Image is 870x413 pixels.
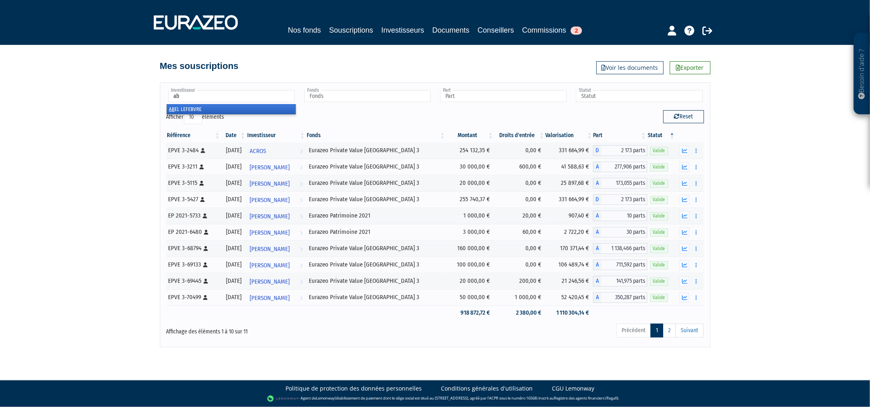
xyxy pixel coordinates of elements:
span: 30 parts [601,227,647,238]
div: [DATE] [224,195,244,204]
a: [PERSON_NAME] [246,289,306,306]
td: 3 000,00 € [446,224,494,240]
a: [PERSON_NAME] [246,240,306,257]
span: Valide [650,212,668,220]
td: 918 872,72 € [446,306,494,320]
span: [PERSON_NAME] [250,225,290,240]
span: ACROS [250,144,266,159]
a: Nos fonds [288,24,321,36]
td: 1 000,00 € [446,208,494,224]
span: D [593,145,601,156]
div: Eurazeo Private Value [GEOGRAPHIC_DATA] 3 [309,146,443,155]
span: 10 parts [601,211,647,221]
i: Voir l'investisseur [300,209,303,224]
td: 331 664,99 € [545,191,593,208]
td: 907,40 € [545,208,593,224]
span: Valide [650,180,668,187]
th: Statut : activer pour trier la colonne par ordre d&eacute;croissant [647,129,676,142]
span: [PERSON_NAME] [250,193,290,208]
th: Fonds: activer pour trier la colonne par ordre croissant [306,129,446,142]
span: 350,287 parts [601,292,647,303]
div: - Agent de (établissement de paiement dont le siège social est situé au [STREET_ADDRESS], agréé p... [8,395,862,403]
td: 0,00 € [494,240,545,257]
span: Valide [650,163,668,171]
i: [Français] Personne physique [201,197,205,202]
td: 254 132,35 € [446,142,494,159]
div: EPVE 3-70499 [168,293,218,302]
td: 25 897,68 € [545,175,593,191]
td: 200,00 € [494,273,545,289]
td: 52 420,45 € [545,289,593,306]
th: Droits d'entrée: activer pour trier la colonne par ordre croissant [494,129,545,142]
td: 160 000,00 € [446,240,494,257]
a: Investisseurs [381,24,424,36]
span: A [593,243,601,254]
div: Eurazeo Private Value [GEOGRAPHIC_DATA] 3 [309,277,443,285]
a: Suivant [675,324,704,338]
i: [Français] Personne physique [204,295,208,300]
td: 100 000,00 € [446,257,494,273]
span: Valide [650,294,668,302]
a: CGU Lemonway [552,384,595,393]
a: [PERSON_NAME] [246,175,306,191]
span: Valide [650,196,668,204]
a: [PERSON_NAME] [246,257,306,273]
td: 0,00 € [494,175,545,191]
div: [DATE] [224,260,244,269]
a: [PERSON_NAME] [246,159,306,175]
i: [Français] Personne physique [204,230,209,235]
i: [Français] Personne physique [200,181,204,186]
span: Valide [650,261,668,269]
span: A [593,178,601,189]
span: 141,975 parts [601,276,647,286]
a: [PERSON_NAME] [246,224,306,240]
div: A - Eurazeo Private Value Europe 3 [593,276,647,286]
i: Voir l'investisseur [300,274,303,289]
a: Registre des agents financiers (Regafi) [554,395,618,401]
div: EPVE 3-69445 [168,277,218,285]
a: 2 [663,324,676,338]
div: Eurazeo Private Value [GEOGRAPHIC_DATA] 3 [309,195,443,204]
span: A [593,227,601,238]
div: Eurazeo Private Value [GEOGRAPHIC_DATA] 3 [309,162,443,171]
div: EP 2021-6480 [168,228,218,236]
span: Valide [650,245,668,253]
i: Voir l'investisseur [300,160,303,175]
th: Référence : activer pour trier la colonne par ordre croissant [166,129,221,142]
td: 2 722,20 € [545,224,593,240]
span: Valide [650,147,668,155]
span: Valide [650,229,668,236]
td: 50 000,00 € [446,289,494,306]
div: Eurazeo Patrimoine 2021 [309,211,443,220]
div: [DATE] [224,179,244,187]
div: Eurazeo Private Value [GEOGRAPHIC_DATA] 3 [309,244,443,253]
select: Afficheréléments [184,110,202,124]
div: D - Eurazeo Private Value Europe 3 [593,145,647,156]
td: 21 246,56 € [545,273,593,289]
span: 173,055 parts [601,178,647,189]
span: [PERSON_NAME] [250,176,290,191]
a: Exporter [670,61,711,74]
a: [PERSON_NAME] [246,208,306,224]
td: 20 000,00 € [446,175,494,191]
span: [PERSON_NAME] [250,274,290,289]
td: 255 740,37 € [446,191,494,208]
td: 0,00 € [494,191,545,208]
th: Part: activer pour trier la colonne par ordre croissant [593,129,647,142]
div: A - Eurazeo Private Value Europe 3 [593,260,647,270]
img: 1732889491-logotype_eurazeo_blanc_rvb.png [154,15,238,30]
i: [Français] Personne physique [204,262,208,267]
div: EPVE 3-5427 [168,195,218,204]
span: [PERSON_NAME] [250,291,290,306]
a: [PERSON_NAME] [246,191,306,208]
div: [DATE] [224,162,244,171]
i: [Français] Personne physique [204,279,208,284]
a: Conditions générales d'utilisation [441,384,533,393]
td: 0,00 € [494,257,545,273]
td: 0,00 € [494,142,545,159]
div: EPVE 3-68794 [168,244,218,253]
i: Voir l'investisseur [300,176,303,191]
a: Souscriptions [329,24,373,37]
a: Lemonway [316,395,335,401]
span: 2 173 parts [601,145,647,156]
